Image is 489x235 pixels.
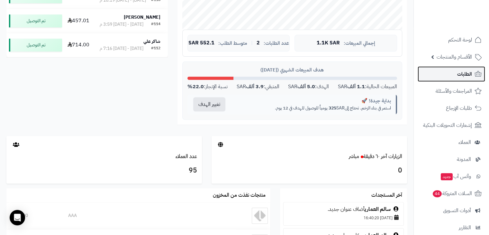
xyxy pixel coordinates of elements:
[418,203,485,218] a: أدوات التسويق
[329,105,336,111] strong: 325
[365,205,391,213] a: سالم العماري
[445,18,483,32] img: logo-2.png
[246,83,263,90] strong: 3.9 ألف
[188,40,214,46] span: 552.1 SAR
[216,165,402,176] h3: 0
[446,104,472,113] span: طلبات الإرجاع
[436,87,472,96] span: المراجعات والأسئلة
[418,152,485,167] a: المدونة
[418,32,485,48] a: لوحة التحكم
[264,41,289,46] span: عدد الطلبات:
[349,153,359,160] small: مباشر
[10,210,25,225] div: Open Intercom Messenger
[418,100,485,116] a: طلبات الإرجاع
[418,169,485,184] a: وآتس آبجديد
[213,193,266,198] h3: منتجات نفذت من المخزون
[218,41,247,46] span: متوسط الطلب:
[458,138,471,147] span: العملاء
[187,83,228,90] div: نسبة الإنجاز:
[252,208,268,224] img: AAA
[288,83,329,90] div: الهدف: SAR
[443,206,471,215] span: أدوات التسويق
[151,45,160,52] div: #112
[297,83,315,90] strong: 5.0 ألف
[418,83,485,99] a: المراجعات والأسئلة
[344,41,375,46] span: إجمالي المبيعات:
[176,153,197,160] a: عدد العملاء
[418,117,485,133] a: إشعارات التحويلات البنكية
[418,66,485,82] a: الطلبات
[459,223,471,232] span: التقارير
[68,212,229,219] div: AAA
[236,83,279,90] div: المتبقي: SAR
[100,45,143,52] div: [DATE] - [DATE] 7:16 م
[236,98,391,104] div: بداية جيدة! 🚀
[193,97,225,111] button: تغيير الهدف
[437,52,472,61] span: الأقسام والمنتجات
[100,21,143,28] div: [DATE] - [DATE] 3:59 م
[371,193,402,198] h3: آخر المستجدات
[9,39,62,52] div: تم التوصيل
[432,189,472,198] span: السلات المتروكة
[251,41,253,45] span: |
[257,40,260,46] span: 2
[11,165,197,176] h3: 95
[423,121,472,130] span: إشعارات التحويلات البنكية
[441,173,453,180] span: جديد
[433,190,442,197] span: 44
[338,83,397,90] div: المبيعات الحالية: SAR
[317,40,340,46] span: 1.1K SAR
[236,105,391,111] p: استمر في بناء الزخم. تحتاج إلى SAR يومياً للوصول للهدف في 12 يوم.
[448,35,472,44] span: لوحة التحكم
[349,153,402,160] a: الزيارات آخر ٦٠ دقيقةمباشر
[187,83,204,90] strong: 22.0%
[9,14,62,27] div: تم التوصيل
[347,83,365,90] strong: 1.1 ألف
[124,14,160,21] strong: [PERSON_NAME]
[457,155,471,164] span: المدونة
[14,212,53,219] div: 0.0000
[418,186,485,201] a: السلات المتروكة44
[151,21,160,28] div: #114
[440,172,471,181] span: وآتس آب
[187,67,397,73] div: هدف المبيعات الشهري ([DATE])
[457,70,472,79] span: الطلبات
[418,135,485,150] a: العملاء
[65,9,92,33] td: 457.01
[65,33,92,57] td: 714.00
[143,38,160,45] strong: شاكر علي
[287,206,400,213] div: أضاف عنوان جديد.
[287,213,400,222] div: [DATE] 16:40:20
